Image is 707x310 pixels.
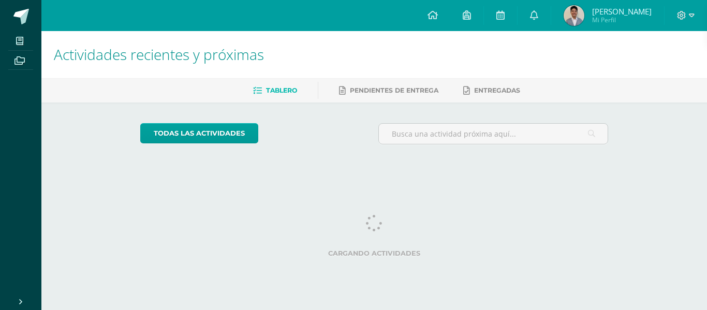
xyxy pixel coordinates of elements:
[463,82,520,99] a: Entregadas
[339,82,438,99] a: Pendientes de entrega
[253,82,297,99] a: Tablero
[564,5,584,26] img: e565edd70807eb8db387527c47dd1a87.png
[592,16,652,24] span: Mi Perfil
[266,86,297,94] span: Tablero
[474,86,520,94] span: Entregadas
[140,123,258,143] a: todas las Actividades
[350,86,438,94] span: Pendientes de entrega
[54,45,264,64] span: Actividades recientes y próximas
[379,124,608,144] input: Busca una actividad próxima aquí...
[140,249,609,257] label: Cargando actividades
[592,6,652,17] span: [PERSON_NAME]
